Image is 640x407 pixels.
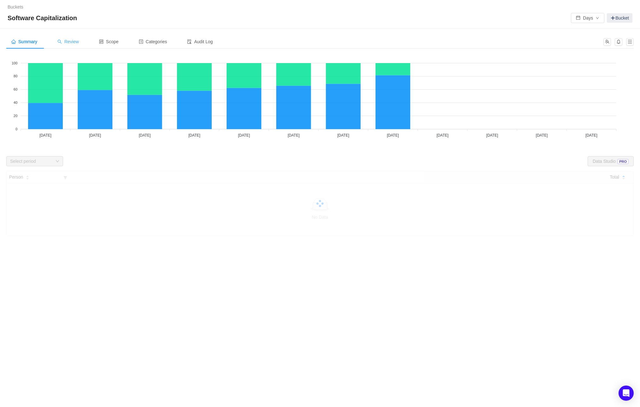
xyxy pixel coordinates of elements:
[287,133,299,138] tspan: [DATE]
[619,386,634,401] div: Open Intercom Messenger
[585,133,597,138] tspan: [DATE]
[603,38,611,46] button: icon: team
[436,133,448,138] tspan: [DATE]
[14,101,17,104] tspan: 40
[387,133,399,138] tspan: [DATE]
[12,61,17,65] tspan: 100
[626,38,634,46] button: icon: menu
[11,39,37,44] span: Summary
[8,13,81,23] span: Software Capitalization
[139,39,167,44] span: Categories
[187,39,213,44] span: Audit Log
[10,158,52,164] div: Select period
[238,133,250,138] tspan: [DATE]
[57,39,79,44] span: Review
[8,4,23,9] a: Buckets
[536,133,548,138] tspan: [DATE]
[139,133,151,138] tspan: [DATE]
[14,87,17,91] tspan: 60
[99,39,119,44] span: Scope
[89,133,101,138] tspan: [DATE]
[56,159,59,164] i: icon: down
[14,74,17,78] tspan: 80
[486,133,498,138] tspan: [DATE]
[187,39,192,44] i: icon: audit
[14,114,17,118] tspan: 20
[607,13,632,23] a: Bucket
[615,38,622,46] button: icon: bell
[337,133,349,138] tspan: [DATE]
[39,133,51,138] tspan: [DATE]
[99,39,104,44] i: icon: control
[57,39,62,44] i: icon: search
[11,39,16,44] i: icon: home
[15,127,17,131] tspan: 0
[571,13,604,23] button: icon: calendarDaysicon: down
[139,39,143,44] i: icon: profile
[188,133,200,138] tspan: [DATE]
